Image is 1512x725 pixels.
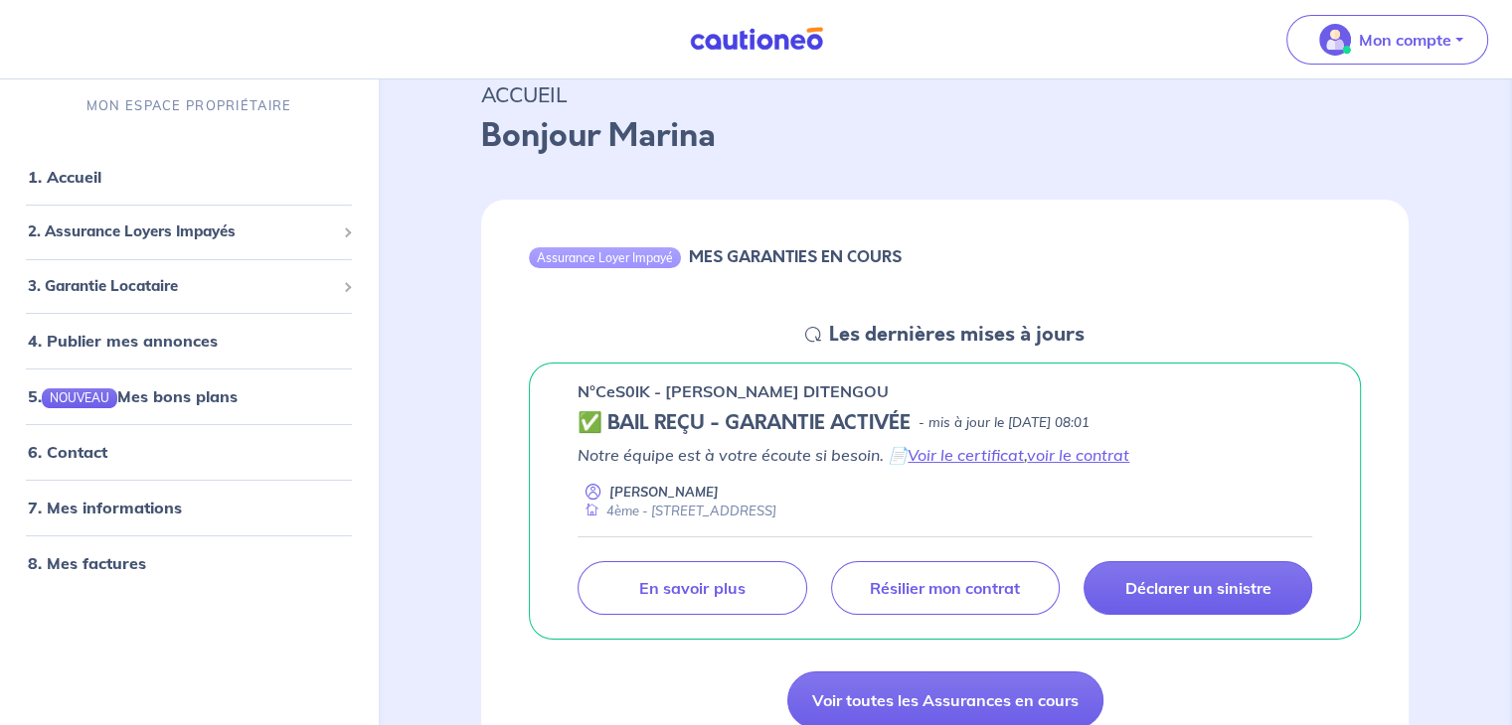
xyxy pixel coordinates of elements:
[86,96,291,115] p: MON ESPACE PROPRIÉTAIRE
[1286,15,1488,65] button: illu_account_valid_menu.svgMon compte
[919,413,1090,433] p: - mis à jour le [DATE] 08:01
[578,502,776,520] div: 4ème - [STREET_ADDRESS]
[8,543,370,583] div: 8. Mes factures
[1319,24,1351,56] img: illu_account_valid_menu.svg
[578,379,889,403] p: n°CeS0lK - [PERSON_NAME] DITENGOU
[8,213,370,251] div: 2. Assurance Loyers Impayés
[578,561,806,615] a: En savoir plus
[28,167,101,187] a: 1. Accueil
[8,432,370,472] div: 6. Contact
[908,445,1024,465] a: Voir le certificat
[28,386,238,406] a: 5.NOUVEAUMes bons plans
[609,483,719,502] p: [PERSON_NAME]
[28,442,107,462] a: 6. Contact
[578,411,911,435] h5: ✅ BAIL REÇU - GARANTIE ACTIVÉE
[1359,28,1451,52] p: Mon compte
[831,561,1060,615] a: Résilier mon contrat
[689,247,902,266] h6: MES GARANTIES EN COURS
[1027,445,1129,465] a: voir le contrat
[578,443,1312,467] p: Notre équipe est à votre écoute si besoin. 📄 ,
[28,553,146,573] a: 8. Mes factures
[8,157,370,197] div: 1. Accueil
[8,321,370,361] div: 4. Publier mes annonces
[8,376,370,416] div: 5.NOUVEAUMes bons plans
[1084,561,1312,615] a: Déclarer un sinistre
[529,247,681,267] div: Assurance Loyer Impayé
[28,331,218,351] a: 4. Publier mes annonces
[870,578,1020,598] p: Résilier mon contrat
[28,220,335,243] span: 2. Assurance Loyers Impayés
[8,488,370,527] div: 7. Mes informations
[28,275,335,298] span: 3. Garantie Locataire
[578,411,1312,435] div: state: CONTRACT-VALIDATED, Context: NEW,CHOOSE-CERTIFICATE,ALONE,LESSOR-DOCUMENTS
[829,323,1085,347] h5: Les dernières mises à jours
[639,578,745,598] p: En savoir plus
[1124,578,1270,598] p: Déclarer un sinistre
[481,112,1409,160] p: Bonjour Marina
[28,498,182,517] a: 7. Mes informations
[481,76,1409,112] p: ACCUEIL
[8,267,370,306] div: 3. Garantie Locataire
[682,27,831,52] img: Cautioneo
